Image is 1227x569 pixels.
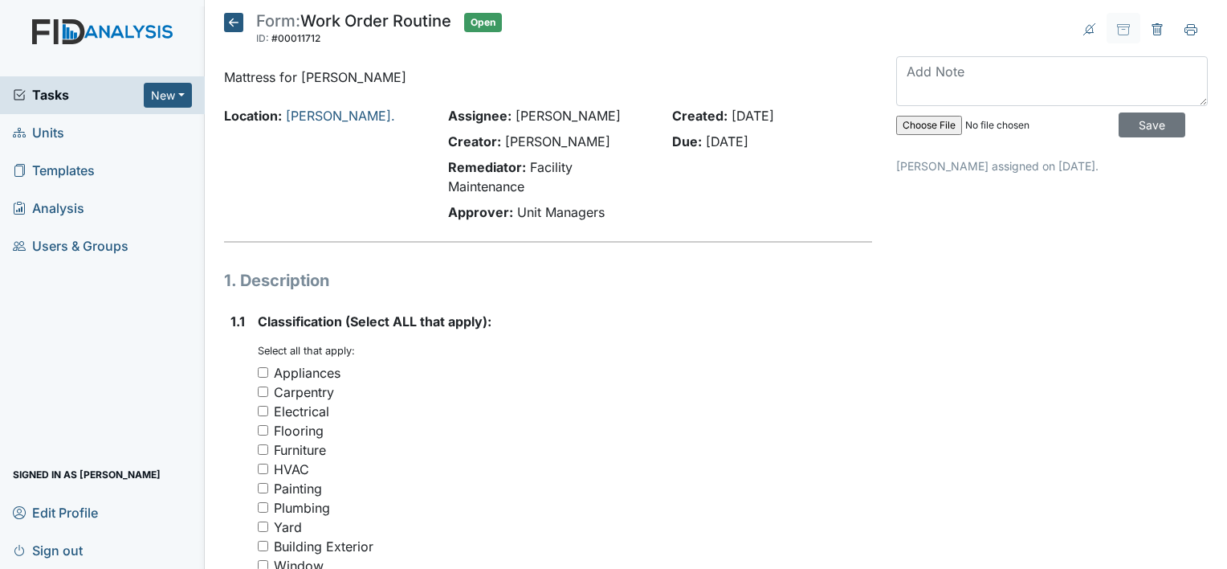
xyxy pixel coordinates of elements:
[274,363,340,383] div: Appliances
[224,68,872,87] p: Mattress for [PERSON_NAME]
[258,464,268,474] input: HVAC
[258,425,268,436] input: Flooring
[274,383,334,402] div: Carpentry
[517,204,605,220] span: Unit Managers
[256,13,451,48] div: Work Order Routine
[448,204,513,220] strong: Approver:
[230,312,245,331] label: 1.1
[672,108,728,124] strong: Created:
[448,108,512,124] strong: Assignee:
[274,498,330,518] div: Plumbing
[448,133,501,149] strong: Creator:
[706,133,748,149] span: [DATE]
[258,522,268,532] input: Yard
[516,108,621,124] span: [PERSON_NAME]
[732,108,774,124] span: [DATE]
[258,444,268,455] input: Furniture
[258,406,268,416] input: Electrical
[258,541,268,551] input: Building Exterior
[286,108,395,124] a: [PERSON_NAME].
[258,345,355,357] small: Select all that apply:
[274,440,326,460] div: Furniture
[1119,113,1185,137] input: Save
[896,158,1208,174] p: [PERSON_NAME] assigned on [DATE].
[224,108,282,124] strong: Location:
[13,196,84,221] span: Analysis
[256,32,269,44] span: ID:
[13,234,128,259] span: Users & Groups
[13,462,161,487] span: Signed in as [PERSON_NAME]
[274,537,373,556] div: Building Exterior
[274,479,322,498] div: Painting
[274,402,329,421] div: Electrical
[13,158,95,183] span: Templates
[224,268,872,293] h1: 1. Description
[258,367,268,378] input: Appliances
[256,11,300,31] span: Form:
[13,538,83,563] span: Sign out
[258,313,491,330] span: Classification (Select ALL that apply):
[258,387,268,397] input: Carpentry
[13,500,98,525] span: Edit Profile
[274,460,309,479] div: HVAC
[274,421,324,440] div: Flooring
[258,502,268,513] input: Plumbing
[258,483,268,493] input: Painting
[672,133,702,149] strong: Due:
[464,13,502,32] span: Open
[274,518,302,537] div: Yard
[13,121,64,145] span: Units
[144,83,192,108] button: New
[505,133,610,149] span: [PERSON_NAME]
[448,159,526,175] strong: Remediator:
[13,85,144,104] a: Tasks
[271,32,320,44] span: #00011712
